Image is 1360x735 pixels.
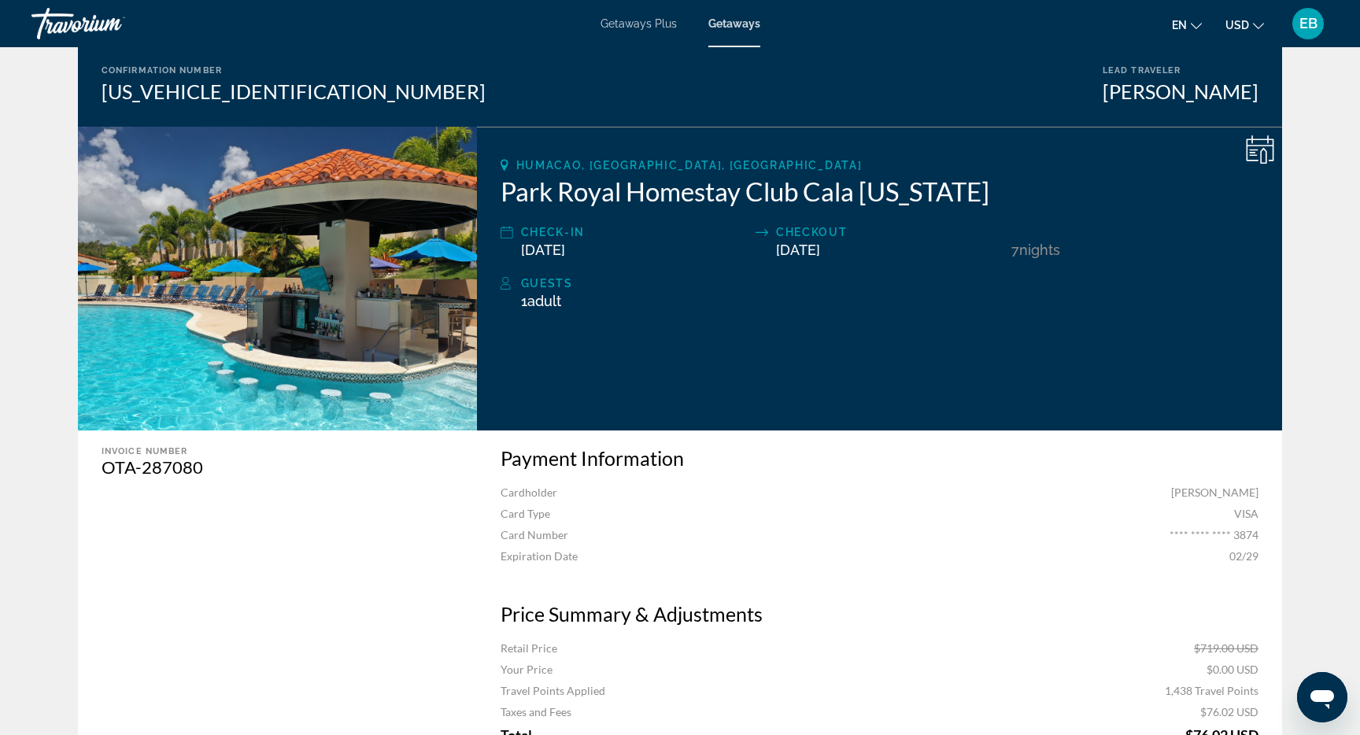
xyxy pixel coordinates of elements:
[1234,507,1258,520] span: VISA
[776,223,1003,242] div: Checkout
[501,175,1258,207] h2: Park Royal Homestay Club Cala [US_STATE]
[102,456,445,478] div: OTA-287080
[501,705,571,718] span: Taxes and Fees
[31,3,189,44] a: Travorium
[1225,19,1249,31] span: USD
[501,446,1258,470] h3: Payment Information
[527,293,561,309] span: Adult
[1207,663,1258,676] span: $0.00 USD
[516,159,863,172] span: Humacao, [GEOGRAPHIC_DATA], [GEOGRAPHIC_DATA]
[501,507,550,520] span: Card Type
[521,242,565,258] span: [DATE]
[102,79,486,103] div: [US_VEHICLE_IDENTIFICATION_NUMBER]
[102,446,445,456] div: Invoice Number
[501,549,578,563] span: Expiration Date
[102,65,486,76] div: Confirmation Number
[521,293,561,309] span: 1
[501,684,605,697] span: Travel Points Applied
[1172,13,1202,36] button: Change language
[1229,549,1258,563] span: 02/29
[1172,19,1187,31] span: en
[521,274,1258,293] div: Guests
[601,17,677,30] a: Getaways Plus
[501,641,557,655] span: Retail Price
[501,602,1258,626] h3: Price Summary & Adjustments
[708,17,760,30] a: Getaways
[501,486,557,499] span: Cardholder
[1103,79,1258,103] div: [PERSON_NAME]
[1297,672,1347,722] iframe: Button to launch messaging window
[1171,486,1258,499] span: [PERSON_NAME]
[1194,641,1258,655] span: $719.00 USD
[1103,65,1258,76] div: Lead Traveler
[1299,16,1317,31] span: EB
[1288,7,1329,40] button: User Menu
[1200,705,1258,718] span: $76.02 USD
[1011,242,1019,258] span: 7
[1165,684,1258,697] span: 1,438 Travel Points
[776,242,820,258] span: [DATE]
[501,663,552,676] span: Your Price
[1225,13,1264,36] button: Change currency
[501,528,568,541] span: Card Number
[1019,242,1060,258] span: Nights
[521,223,748,242] div: Check-In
